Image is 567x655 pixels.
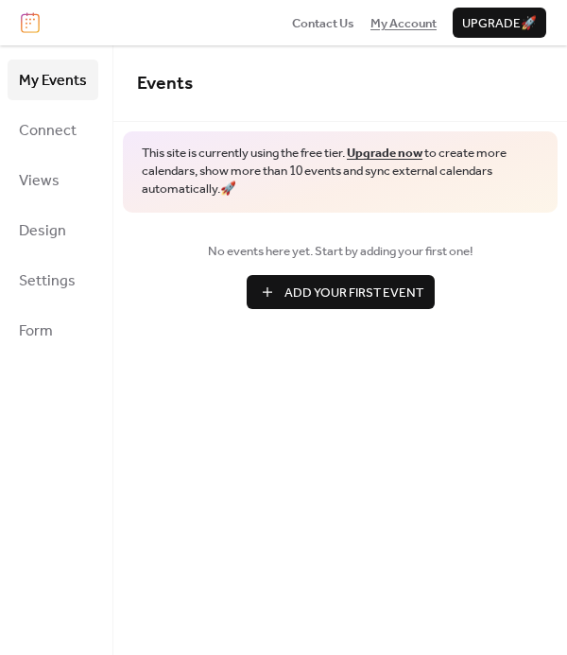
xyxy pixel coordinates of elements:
[19,166,60,196] span: Views
[347,141,422,165] a: Upgrade now
[137,66,193,101] span: Events
[142,145,539,198] span: This site is currently using the free tier. to create more calendars, show more than 10 events an...
[462,14,537,33] span: Upgrade 🚀
[137,242,543,261] span: No events here yet. Start by adding your first one!
[21,12,40,33] img: logo
[370,13,437,32] a: My Account
[292,14,354,33] span: Contact Us
[19,116,77,146] span: Connect
[247,275,435,309] button: Add Your First Event
[370,14,437,33] span: My Account
[292,13,354,32] a: Contact Us
[19,216,66,246] span: Design
[19,317,53,346] span: Form
[8,160,98,200] a: Views
[8,260,98,301] a: Settings
[453,8,546,38] button: Upgrade🚀
[8,310,98,351] a: Form
[19,66,87,95] span: My Events
[8,110,98,150] a: Connect
[8,60,98,100] a: My Events
[284,284,423,302] span: Add Your First Event
[19,267,76,296] span: Settings
[137,275,543,309] a: Add Your First Event
[8,210,98,250] a: Design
